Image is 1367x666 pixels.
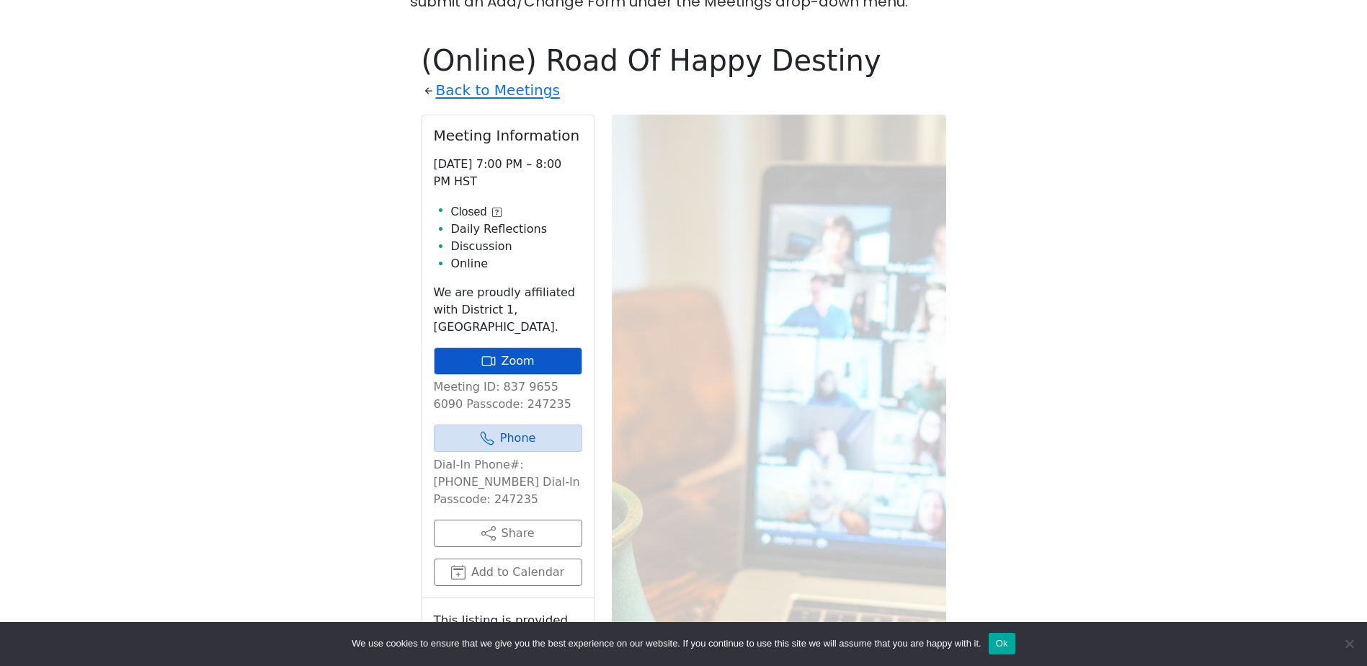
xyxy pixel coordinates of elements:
[434,425,582,452] a: Phone
[434,456,582,508] p: Dial-In Phone#: [PHONE_NUMBER] Dial-In Passcode: 247235
[989,633,1015,654] button: Ok
[434,284,582,336] p: We are proudly affiliated with District 1, [GEOGRAPHIC_DATA].
[451,255,582,272] li: Online
[451,203,502,221] button: Closed
[436,78,560,103] a: Back to Meetings
[434,347,582,375] a: Zoom
[434,520,582,547] button: Share
[352,636,981,651] span: We use cookies to ensure that we give you the best experience on our website. If you continue to ...
[1342,636,1356,651] span: No
[451,203,487,221] span: Closed
[451,238,582,255] li: Discussion
[451,221,582,238] li: Daily Reflections
[434,610,582,652] small: This listing is provided by:
[434,378,582,413] p: Meeting ID: 837 9655 6090 Passcode: 247235
[434,127,582,144] h2: Meeting Information
[422,43,946,78] h1: (Online) Road Of Happy Destiny
[434,559,582,586] button: Add to Calendar
[434,156,582,190] p: [DATE] 7:00 PM – 8:00 PM HST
